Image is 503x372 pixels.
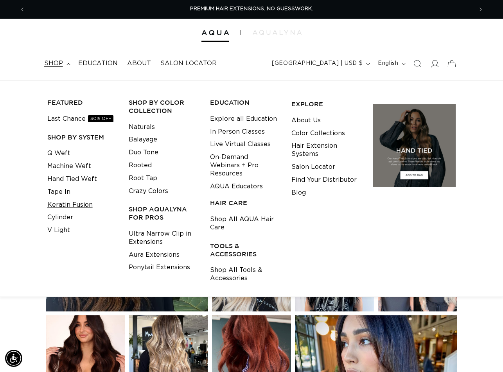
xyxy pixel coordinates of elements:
a: Salon Locator [291,161,335,173]
h3: EXPLORE [291,100,361,108]
a: About Us [291,114,321,127]
button: English [373,56,409,71]
a: Ultra Narrow Clip in Extensions [129,227,198,249]
a: Find Your Distributor [291,173,357,186]
span: Salon Locator [160,59,217,68]
span: Education [78,59,118,68]
a: Hair Extension Systems [291,139,361,161]
a: Hand Tied Weft [47,173,97,186]
a: Rooted [129,159,152,172]
summary: shop [40,55,74,72]
h3: Shop by Color Collection [129,98,198,115]
button: Previous announcement [14,2,31,17]
a: Color Collections [291,127,345,140]
a: Education [74,55,122,72]
a: V Light [47,224,70,237]
span: 30% OFF [88,115,113,122]
h3: FEATURED [47,98,117,107]
h3: TOOLS & ACCESSORIES [210,242,279,258]
a: Keratin Fusion [47,199,93,211]
a: On-Demand Webinars + Pro Resources [210,151,279,180]
a: Naturals [129,121,155,134]
span: About [127,59,151,68]
img: Aqua Hair Extensions [201,30,229,36]
button: [GEOGRAPHIC_DATA] | USD $ [267,56,373,71]
h3: Shop AquaLyna for Pros [129,205,198,222]
a: Explore all Education [210,113,277,125]
div: Accessibility Menu [5,350,22,367]
span: shop [44,59,63,68]
a: Cylinder [47,211,73,224]
a: Last Chance30% OFF [47,113,113,125]
button: Next announcement [472,2,489,17]
a: Crazy Colors [129,185,168,198]
a: Blog [291,186,306,199]
h3: HAIR CARE [210,199,279,207]
a: Root Tap [129,172,157,185]
a: Shop All AQUA Hair Care [210,213,279,234]
img: aqualyna.com [253,30,302,35]
a: Live Virtual Classes [210,138,271,151]
a: AQUA Educators [210,180,263,193]
a: Machine Weft [47,160,91,173]
summary: Search [409,55,426,72]
a: Tape In [47,186,70,199]
span: English [378,59,398,68]
a: In Person Classes [210,125,265,138]
iframe: Chat Widget [393,288,503,372]
a: Aura Extensions [129,249,180,261]
a: Ponytail Extensions [129,261,190,274]
a: Salon Locator [156,55,221,72]
a: Balayage [129,133,157,146]
a: Duo Tone [129,146,158,159]
span: PREMIUM HAIR EXTENSIONS. NO GUESSWORK. [190,6,313,11]
h3: EDUCATION [210,98,279,107]
h3: SHOP BY SYSTEM [47,133,117,141]
a: Shop All Tools & Accessories [210,264,279,285]
a: Q Weft [47,147,70,160]
a: About [122,55,156,72]
span: [GEOGRAPHIC_DATA] | USD $ [272,59,363,68]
